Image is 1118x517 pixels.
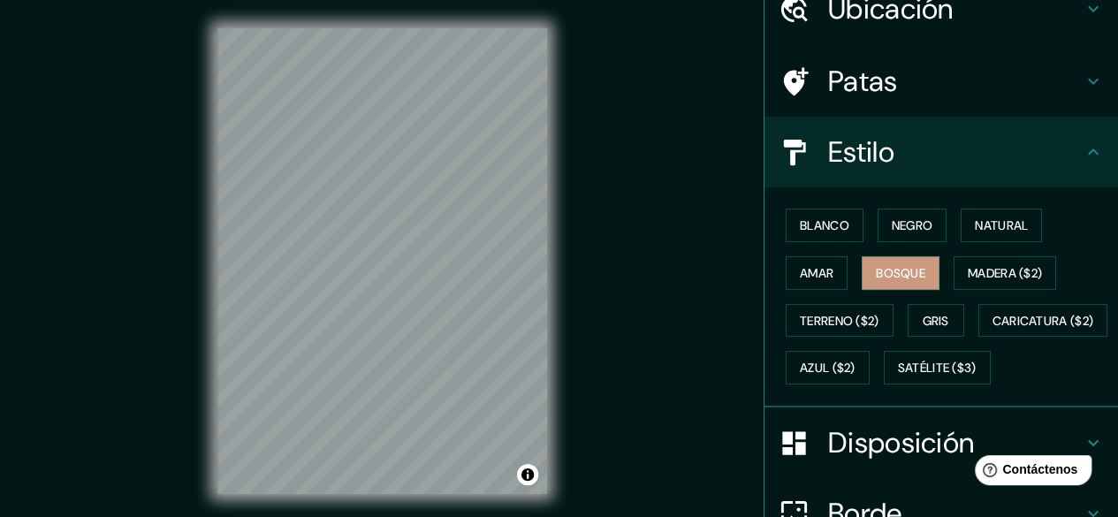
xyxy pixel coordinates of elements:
[517,464,538,485] button: Activar o desactivar atribución
[828,424,974,461] font: Disposición
[786,209,863,242] button: Blanco
[961,448,1099,498] iframe: Lanzador de widgets de ayuda
[800,313,879,329] font: Terreno ($2)
[954,256,1056,290] button: Madera ($2)
[786,256,848,290] button: Amar
[923,313,949,329] font: Gris
[786,351,870,384] button: Azul ($2)
[217,28,547,494] canvas: Mapa
[892,217,933,233] font: Negro
[968,265,1042,281] font: Madera ($2)
[828,133,894,171] font: Estilo
[828,63,898,100] font: Patas
[878,209,947,242] button: Negro
[786,304,894,338] button: Terreno ($2)
[800,217,849,233] font: Blanco
[764,46,1118,117] div: Patas
[908,304,964,338] button: Gris
[800,265,833,281] font: Amar
[800,361,856,376] font: Azul ($2)
[898,361,977,376] font: Satélite ($3)
[884,351,991,384] button: Satélite ($3)
[993,313,1094,329] font: Caricatura ($2)
[764,117,1118,187] div: Estilo
[975,217,1028,233] font: Natural
[764,407,1118,478] div: Disposición
[876,265,925,281] font: Bosque
[978,304,1108,338] button: Caricatura ($2)
[862,256,939,290] button: Bosque
[961,209,1042,242] button: Natural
